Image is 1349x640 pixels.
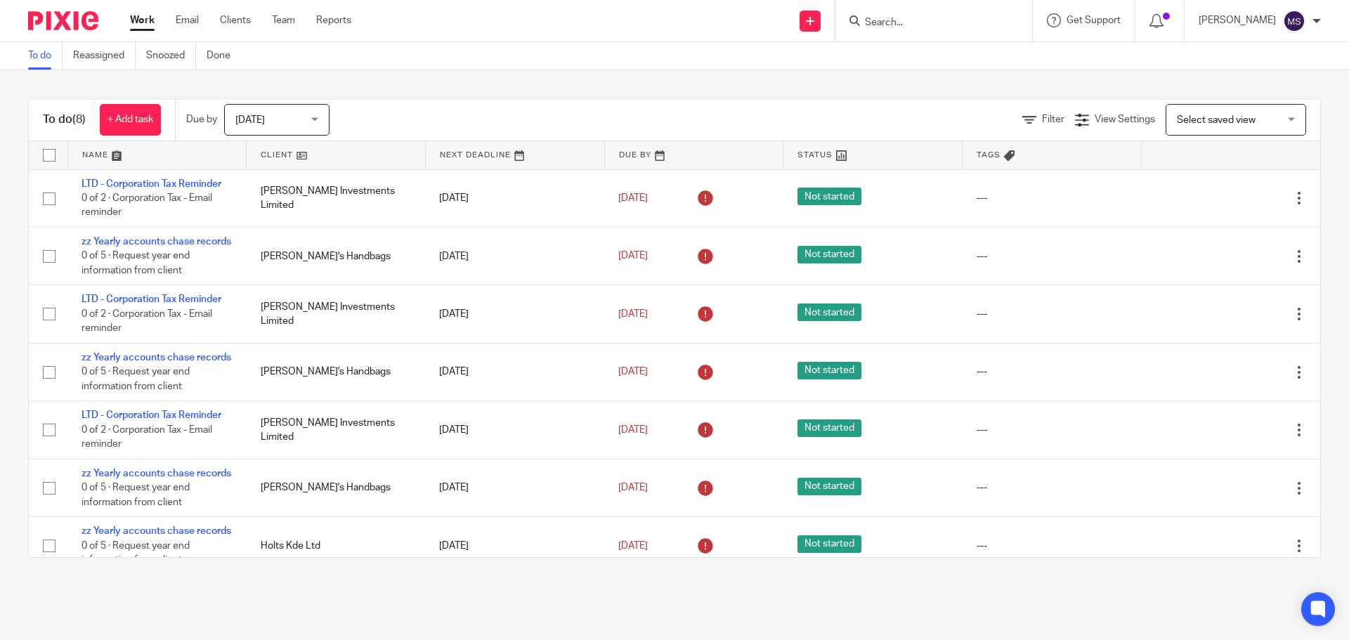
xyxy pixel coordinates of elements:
[207,42,241,70] a: Done
[425,343,604,400] td: [DATE]
[618,483,648,492] span: [DATE]
[797,535,861,553] span: Not started
[977,539,1128,553] div: ---
[618,367,648,377] span: [DATE]
[1042,115,1064,124] span: Filter
[100,104,161,136] a: + Add task
[425,401,604,459] td: [DATE]
[272,13,295,27] a: Team
[425,227,604,285] td: [DATE]
[28,42,63,70] a: To do
[220,13,251,27] a: Clients
[977,191,1128,205] div: ---
[235,115,265,125] span: [DATE]
[247,343,426,400] td: [PERSON_NAME]'s Handbags
[1283,10,1305,32] img: svg%3E
[1095,115,1155,124] span: View Settings
[82,309,212,334] span: 0 of 2 · Corporation Tax - Email reminder
[797,303,861,321] span: Not started
[82,193,212,218] span: 0 of 2 · Corporation Tax - Email reminder
[977,249,1128,263] div: ---
[72,114,86,125] span: (8)
[797,419,861,437] span: Not started
[618,541,648,551] span: [DATE]
[797,246,861,263] span: Not started
[618,252,648,261] span: [DATE]
[1177,115,1256,125] span: Select saved view
[977,423,1128,437] div: ---
[797,188,861,205] span: Not started
[82,252,190,276] span: 0 of 5 · Request year end information from client
[82,294,221,304] a: LTD - Corporation Tax Reminder
[186,112,217,126] p: Due by
[425,517,604,575] td: [DATE]
[247,227,426,285] td: [PERSON_NAME]'s Handbags
[316,13,351,27] a: Reports
[82,469,231,478] a: zz Yearly accounts chase records
[82,179,221,189] a: LTD - Corporation Tax Reminder
[618,425,648,435] span: [DATE]
[82,425,212,450] span: 0 of 2 · Corporation Tax - Email reminder
[82,541,190,566] span: 0 of 5 · Request year end information from client
[797,362,861,379] span: Not started
[247,285,426,343] td: [PERSON_NAME] Investments Limited
[28,11,98,30] img: Pixie
[977,481,1128,495] div: ---
[618,193,648,203] span: [DATE]
[618,309,648,319] span: [DATE]
[43,112,86,127] h1: To do
[864,17,990,30] input: Search
[977,307,1128,321] div: ---
[82,237,231,247] a: zz Yearly accounts chase records
[977,151,1001,159] span: Tags
[73,42,136,70] a: Reassigned
[82,410,221,420] a: LTD - Corporation Tax Reminder
[176,13,199,27] a: Email
[82,483,190,507] span: 0 of 5 · Request year end information from client
[425,169,604,227] td: [DATE]
[130,13,155,27] a: Work
[1199,13,1276,27] p: [PERSON_NAME]
[82,526,231,536] a: zz Yearly accounts chase records
[425,285,604,343] td: [DATE]
[247,459,426,516] td: [PERSON_NAME]'s Handbags
[797,478,861,495] span: Not started
[247,517,426,575] td: Holts Kde Ltd
[146,42,196,70] a: Snoozed
[82,353,231,363] a: zz Yearly accounts chase records
[1067,15,1121,25] span: Get Support
[247,169,426,227] td: [PERSON_NAME] Investments Limited
[82,367,190,391] span: 0 of 5 · Request year end information from client
[247,401,426,459] td: [PERSON_NAME] Investments Limited
[425,459,604,516] td: [DATE]
[977,365,1128,379] div: ---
